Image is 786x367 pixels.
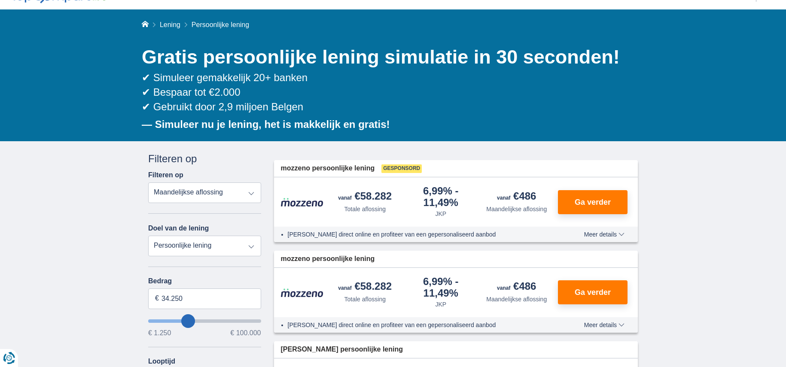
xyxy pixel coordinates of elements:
[148,152,261,166] div: Filteren op
[148,224,209,232] label: Doel van de lening
[406,186,475,208] div: 6,99%
[288,321,553,329] li: [PERSON_NAME] direct online en profiteer van een gepersonaliseerd aanbod
[281,164,375,173] span: mozzeno persoonlijke lening
[155,294,159,303] span: €
[142,118,390,130] b: — Simuleer nu je lening, het is makkelijk en gratis!
[344,205,386,213] div: Totale aflossing
[148,319,261,323] input: wantToBorrow
[558,190,628,214] button: Ga verder
[497,191,536,203] div: €486
[148,358,175,365] label: Looptijd
[192,21,249,28] span: Persoonlijke lening
[584,322,625,328] span: Meer details
[148,171,183,179] label: Filteren op
[584,231,625,237] span: Meer details
[406,276,475,298] div: 6,99%
[486,295,547,303] div: Maandelijkse aflossing
[575,288,611,296] span: Ga verder
[578,322,631,328] button: Meer details
[148,330,171,337] span: € 1.250
[288,230,553,239] li: [PERSON_NAME] direct online en profiteer van een gepersonaliseerd aanbod
[575,198,611,206] span: Ga verder
[281,345,403,355] span: [PERSON_NAME] persoonlijke lening
[381,164,422,173] span: Gesponsord
[142,70,638,115] div: ✔ Simuleer gemakkelijk 20+ banken ✔ Bespaar tot €2.000 ✔ Gebruikt door 2,9 miljoen Belgen
[148,277,261,285] label: Bedrag
[435,209,446,218] div: JKP
[281,197,324,207] img: product.pl.alt Mozzeno
[160,21,180,28] a: Lening
[230,330,261,337] span: € 100.000
[486,205,547,213] div: Maandelijkse aflossing
[344,295,386,303] div: Totale aflossing
[142,21,149,28] a: Home
[281,288,324,297] img: product.pl.alt Mozzeno
[497,281,536,293] div: €486
[338,281,392,293] div: €58.282
[558,280,628,304] button: Ga verder
[578,231,631,238] button: Meer details
[281,254,375,264] span: mozzeno persoonlijke lening
[435,300,446,309] div: JKP
[142,44,638,70] h1: Gratis persoonlijke lening simulatie in 30 seconden!
[338,191,392,203] div: €58.282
